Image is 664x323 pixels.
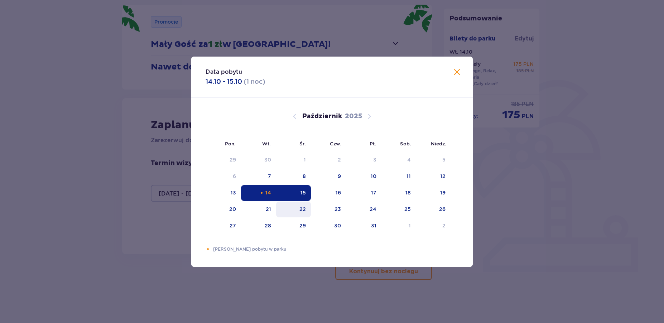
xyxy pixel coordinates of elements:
td: Data niedostępna. czwartek, 2 października 2025 [311,152,346,168]
div: 20 [229,206,236,213]
td: 28 [241,218,276,234]
div: 23 [335,206,341,213]
td: 17 [346,185,381,201]
div: 10 [371,173,376,180]
p: 14.10 - 15.10 [206,77,242,86]
div: Pomarańczowa kropka [259,191,264,195]
td: Data zaznaczona. wtorek, 14 października 2025 [241,185,276,201]
div: 31 [371,222,376,229]
td: 16 [311,185,346,201]
div: 24 [370,206,376,213]
td: 11 [381,169,416,184]
div: 12 [440,173,446,180]
div: 16 [336,189,341,196]
small: Czw. [330,141,341,146]
div: 28 [265,222,271,229]
p: Październik [302,112,342,121]
div: 2 [442,222,446,229]
div: 27 [230,222,236,229]
small: Sob. [400,141,411,146]
td: 24 [346,202,381,217]
small: Niedz. [431,141,446,146]
td: 25 [381,202,416,217]
div: 30 [334,222,341,229]
p: ( 1 noc ) [244,77,265,86]
div: 25 [404,206,411,213]
div: 30 [264,156,271,163]
td: 22 [276,202,311,217]
td: Data niedostępna. poniedziałek, 6 października 2025 [206,169,241,184]
td: Data niedostępna. poniedziałek, 29 września 2025 [206,152,241,168]
div: 8 [303,173,306,180]
td: 21 [241,202,276,217]
div: 6 [233,173,236,180]
small: Pt. [370,141,376,146]
td: 1 [381,218,416,234]
div: 29 [299,222,306,229]
td: Data niedostępna. piątek, 3 października 2025 [346,152,381,168]
td: Data niedostępna. środa, 1 października 2025 [276,152,311,168]
td: 19 [416,185,451,201]
div: 4 [407,156,411,163]
div: 2 [338,156,341,163]
div: 11 [406,173,411,180]
td: Data niedostępna. sobota, 4 października 2025 [381,152,416,168]
td: 20 [206,202,241,217]
div: 1 [409,222,411,229]
td: 9 [311,169,346,184]
div: 22 [299,206,306,213]
td: 12 [416,169,451,184]
small: Śr. [299,141,306,146]
div: 17 [371,189,376,196]
div: Pomarańczowa kropka [206,247,210,251]
td: 10 [346,169,381,184]
td: Data niedostępna. niedziela, 5 października 2025 [416,152,451,168]
button: Poprzedni miesiąc [290,112,299,121]
td: Data niedostępna. wtorek, 30 września 2025 [241,152,276,168]
div: 7 [268,173,271,180]
div: 3 [373,156,376,163]
p: Data pobytu [206,68,242,76]
td: 7 [241,169,276,184]
td: 23 [311,202,346,217]
td: 2 [416,218,451,234]
div: 14 [265,189,271,196]
td: 18 [381,185,416,201]
td: 13 [206,185,241,201]
td: 29 [276,218,311,234]
button: Następny miesiąc [365,112,374,121]
div: 15 [300,189,306,196]
div: 9 [338,173,341,180]
div: 21 [266,206,271,213]
td: 31 [346,218,381,234]
button: Zamknij [453,68,461,77]
div: 29 [230,156,236,163]
td: 30 [311,218,346,234]
td: Data zaznaczona. środa, 15 października 2025 [276,185,311,201]
div: 18 [405,189,411,196]
div: 26 [439,206,446,213]
div: 5 [442,156,446,163]
td: 27 [206,218,241,234]
small: Pon. [225,141,236,146]
div: 13 [231,189,236,196]
div: 1 [304,156,306,163]
p: 2025 [345,112,362,121]
td: 26 [416,202,451,217]
small: Wt. [262,141,271,146]
td: 8 [276,169,311,184]
div: 19 [440,189,446,196]
p: [PERSON_NAME] pobytu w parku [213,246,458,252]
